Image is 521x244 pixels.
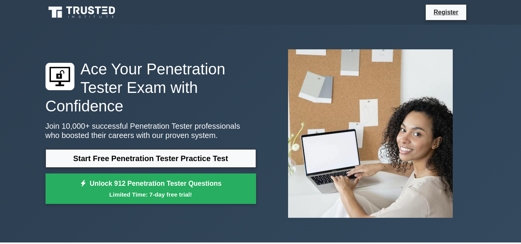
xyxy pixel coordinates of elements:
[46,173,256,204] a: Unlock 912 Penetration Tester QuestionsLimited Time: 7-day free trial!
[46,149,256,168] a: Start Free Penetration Tester Practice Test
[55,190,246,199] small: Limited Time: 7-day free trial!
[46,60,256,115] h1: Ace Your Penetration Tester Exam with Confidence
[46,121,256,140] p: Join 10,000+ successful Penetration Tester professionals who boosted their careers with our prove...
[429,7,463,17] a: Register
